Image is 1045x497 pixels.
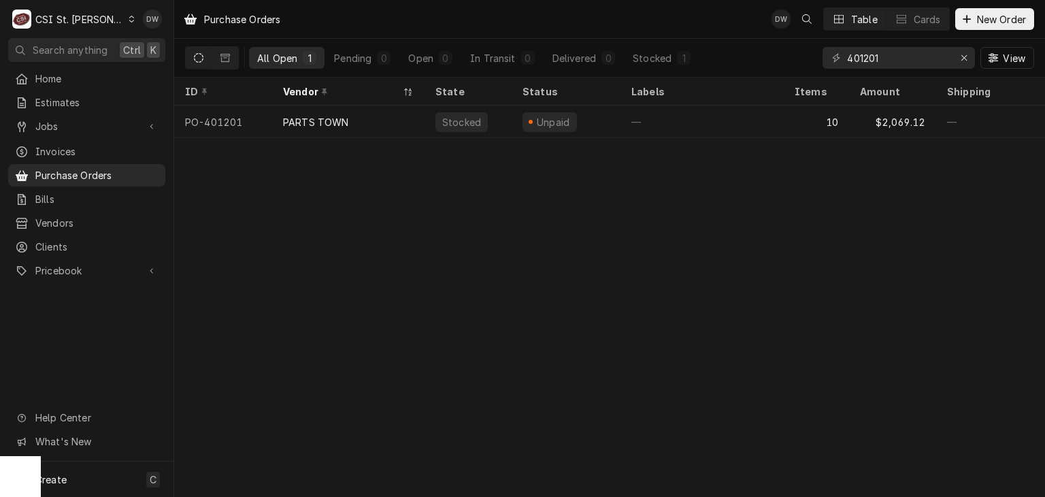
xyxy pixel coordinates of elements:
[35,474,67,485] span: Create
[257,51,297,65] div: All Open
[914,12,941,27] div: Cards
[974,12,1029,27] span: New Order
[552,51,596,65] div: Delivered
[442,51,450,65] div: 0
[35,12,124,27] div: CSI St. [PERSON_NAME]
[8,140,165,163] a: Invoices
[8,406,165,429] a: Go to Help Center
[980,47,1034,69] button: View
[795,84,835,99] div: Items
[143,10,162,29] div: DW
[772,10,791,29] div: Dyane Weber's Avatar
[35,263,138,278] span: Pricebook
[851,12,878,27] div: Table
[12,10,31,29] div: CSI St. Louis's Avatar
[784,106,849,138] div: 10
[305,51,314,65] div: 1
[35,434,157,449] span: What's New
[8,188,165,210] a: Bills
[8,164,165,187] a: Purchase Orders
[8,91,165,114] a: Estimates
[847,47,949,69] input: Keyword search
[35,192,159,206] span: Bills
[8,38,165,62] button: Search anythingCtrlK
[524,51,532,65] div: 0
[535,115,571,129] div: Unpaid
[8,115,165,138] a: Go to Jobs
[955,8,1034,30] button: New Order
[772,10,791,29] div: DW
[1000,51,1028,65] span: View
[35,240,159,254] span: Clients
[35,216,159,230] span: Vendors
[860,84,923,99] div: Amount
[35,144,159,159] span: Invoices
[796,8,818,30] button: Open search
[680,51,688,65] div: 1
[185,84,259,99] div: ID
[12,10,31,29] div: C
[408,51,433,65] div: Open
[334,51,371,65] div: Pending
[35,119,138,133] span: Jobs
[435,84,501,99] div: State
[33,43,107,57] span: Search anything
[150,43,156,57] span: K
[8,67,165,90] a: Home
[283,115,349,129] div: PARTS TOWN
[953,47,975,69] button: Erase input
[150,472,156,487] span: C
[174,106,272,138] div: PO-401201
[620,106,784,138] div: —
[522,84,607,99] div: Status
[35,411,157,425] span: Help Center
[631,84,773,99] div: Labels
[633,51,671,65] div: Stocked
[283,84,400,99] div: Vendor
[8,236,165,258] a: Clients
[35,168,159,182] span: Purchase Orders
[380,51,388,65] div: 0
[35,71,159,86] span: Home
[604,51,612,65] div: 0
[8,259,165,282] a: Go to Pricebook
[470,51,516,65] div: In Transit
[8,430,165,453] a: Go to What's New
[123,43,141,57] span: Ctrl
[143,10,162,29] div: Dyane Weber's Avatar
[849,106,936,138] div: $2,069.12
[8,212,165,234] a: Vendors
[35,95,159,110] span: Estimates
[441,115,482,129] div: Stocked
